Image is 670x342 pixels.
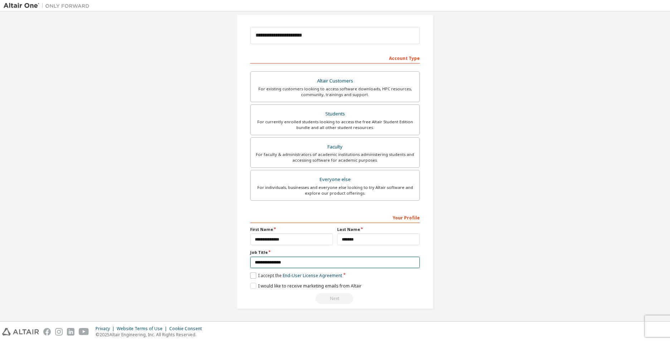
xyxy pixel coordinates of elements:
[55,328,63,336] img: instagram.svg
[255,86,415,98] div: For existing customers looking to access software downloads, HPC resources, community, trainings ...
[250,212,420,223] div: Your Profile
[255,76,415,86] div: Altair Customers
[255,119,415,130] div: For currently enrolled students looking to access the free Altair Student Edition bundle and all ...
[283,272,342,279] a: End-User License Agreement
[117,326,169,332] div: Website Terms of Use
[250,250,420,255] label: Job Title
[250,227,333,232] label: First Name
[169,326,206,332] div: Cookie Consent
[255,109,415,119] div: Students
[337,227,420,232] label: Last Name
[255,142,415,152] div: Faculty
[250,52,420,63] div: Account Type
[250,283,361,289] label: I would like to receive marketing emails from Altair
[250,293,420,304] div: Read and acccept EULA to continue
[43,328,51,336] img: facebook.svg
[67,328,74,336] img: linkedin.svg
[79,328,89,336] img: youtube.svg
[255,152,415,163] div: For faculty & administrators of academic institutions administering students and accessing softwa...
[255,175,415,185] div: Everyone else
[96,326,117,332] div: Privacy
[4,2,93,9] img: Altair One
[96,332,206,338] p: © 2025 Altair Engineering, Inc. All Rights Reserved.
[250,272,342,279] label: I accept the
[2,328,39,336] img: altair_logo.svg
[255,185,415,196] div: For individuals, businesses and everyone else looking to try Altair software and explore our prod...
